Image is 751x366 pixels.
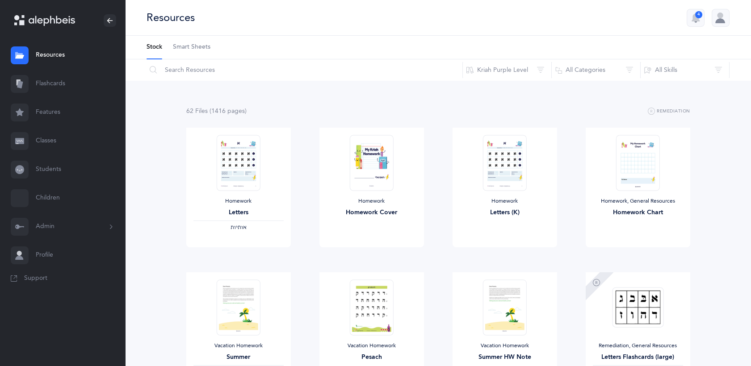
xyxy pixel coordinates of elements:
div: Homework, General Resources [593,198,683,205]
img: Homework-L1-Letters__K_EN_thumbnail_1753887655.png [482,135,526,191]
div: Homework [460,198,550,205]
button: Remediation [648,106,690,117]
div: Resources [147,10,195,25]
span: Support [24,274,47,283]
span: (1416 page ) [210,108,247,115]
span: s [205,108,208,115]
div: Pesach [327,353,417,362]
img: Letters_flashcards_Large_thumbnail_1612303125.png [612,287,663,328]
img: Summer_L1_LetterFluency_thumbnail_1685022893.png [216,279,260,335]
button: 4 [687,9,705,27]
div: Letters Flashcards (large) [593,353,683,362]
div: Homework Cover [327,208,417,217]
div: Summer [193,353,284,362]
img: Homework-Cover-EN_thumbnail_1597602968.png [349,135,393,191]
input: Search Resources [146,59,463,81]
div: Homework [193,198,284,205]
div: Homework Chart [593,208,683,217]
img: Alternate_Summer_Note_thumbnail_1749564978.png [482,279,526,335]
div: Vacation Homework [327,342,417,349]
img: Pesach_EN_thumbnail_1743021875.png [349,279,393,335]
div: Letters [193,208,284,217]
button: All Skills [640,59,730,81]
div: Summer HW Note [460,353,550,362]
img: Homework-L1-Letters_EN_thumbnail_1731214302.png [216,135,260,191]
span: Smart Sheets [173,43,210,52]
div: Vacation Homework [460,342,550,349]
div: 4 [695,11,702,18]
button: All Categories [551,59,641,81]
div: Letters (K) [460,208,550,217]
div: Remediation, General Resources [593,342,683,349]
span: s [242,108,245,115]
button: Kriah Purple Level [462,59,552,81]
div: Vacation Homework [193,342,284,349]
div: Homework [327,198,417,205]
span: 62 File [186,108,208,115]
span: ‫אותיות‬ [231,224,247,230]
img: My_Homework_Chart_1_thumbnail_1716209946.png [616,135,659,191]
